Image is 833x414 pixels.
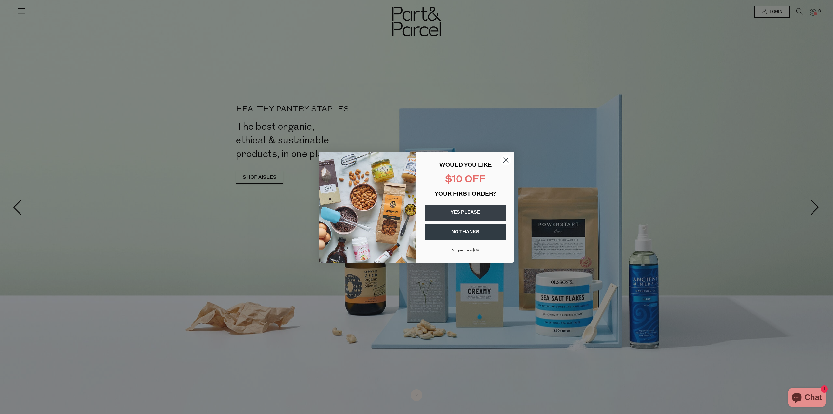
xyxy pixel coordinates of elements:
[425,224,506,240] button: NO THANKS
[425,205,506,221] button: YES PLEASE
[319,152,416,263] img: 43fba0fb-7538-40bc-babb-ffb1a4d097bc.jpeg
[500,154,512,166] button: Close dialog
[435,192,496,197] span: YOUR FIRST ORDER?
[452,249,479,252] span: Min purchase $99
[786,388,828,409] inbox-online-store-chat: Shopify online store chat
[445,175,485,185] span: $10 OFF
[439,163,492,168] span: WOULD YOU LIKE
